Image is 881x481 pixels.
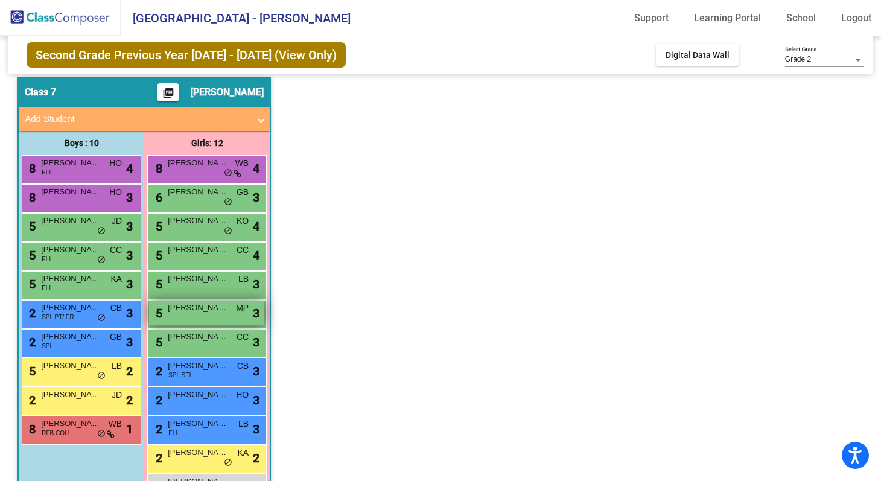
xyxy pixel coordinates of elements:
span: [PERSON_NAME] [41,186,101,198]
span: do_not_disturb_alt [97,226,106,236]
span: 8 [153,161,162,176]
span: 5 [26,277,36,291]
span: [PERSON_NAME] [168,157,228,169]
span: 3 [126,304,133,322]
span: [GEOGRAPHIC_DATA] - [PERSON_NAME] [121,8,351,28]
span: do_not_disturb_alt [97,371,106,381]
a: School [777,8,825,28]
span: do_not_disturb_alt [224,458,232,468]
div: Boys : 10 [19,131,144,155]
span: 5 [153,335,162,349]
span: GB [110,331,122,343]
span: LB [112,360,122,372]
a: Learning Portal [684,8,771,28]
a: Support [625,8,678,28]
span: 2 [153,451,162,465]
span: JD [112,215,122,228]
span: 4 [253,246,259,264]
a: Logout [832,8,881,28]
span: do_not_disturb_alt [224,197,232,207]
span: ELL [42,284,52,293]
span: LB [238,418,249,430]
span: [PERSON_NAME] [168,447,228,459]
span: 3 [126,217,133,235]
span: CB [110,302,122,314]
span: [PERSON_NAME] [41,331,101,343]
span: 2 [153,422,162,436]
span: [PERSON_NAME] [168,418,228,430]
span: 3 [253,275,259,293]
span: Grade 2 [785,55,811,63]
span: [PERSON_NAME] [41,302,101,314]
span: 3 [253,304,259,322]
span: HO [109,186,122,199]
span: 2 [126,391,133,409]
span: ELL [168,428,179,438]
span: [PERSON_NAME] [168,273,228,285]
span: [PERSON_NAME] [41,244,101,256]
span: JD [112,389,122,401]
span: 3 [253,391,259,409]
span: [PERSON_NAME] [191,86,264,98]
button: Print Students Details [157,83,179,101]
span: RFB COU [42,428,69,438]
span: [PERSON_NAME] [41,389,101,401]
span: 8 [26,422,36,436]
span: SPL [42,342,53,351]
span: 5 [26,248,36,263]
span: 5 [153,306,162,320]
span: 5 [26,364,36,378]
span: 1 [126,420,133,438]
span: HO [109,157,122,170]
span: Digital Data Wall [666,50,730,60]
span: KA [238,447,249,459]
span: 3 [253,188,259,206]
span: MP [236,302,249,314]
span: KO [237,215,249,228]
span: [PERSON_NAME] [168,186,228,198]
span: do_not_disturb_alt [97,313,106,323]
mat-panel-title: Add Student [25,112,249,126]
span: 2 [26,306,36,320]
span: [PERSON_NAME] [41,215,101,227]
span: 2 [26,335,36,349]
span: [PERSON_NAME] [41,360,101,372]
span: CB [237,360,249,372]
span: [PERSON_NAME] [168,331,228,343]
span: 8 [26,161,36,176]
span: 2 [253,449,259,467]
span: LB [238,273,249,285]
span: 5 [153,277,162,291]
span: HO [236,389,249,401]
span: GB [237,186,249,199]
span: Second Grade Previous Year [DATE] - [DATE] (View Only) [27,42,346,68]
span: 3 [126,246,133,264]
span: WB [235,157,249,170]
span: [PERSON_NAME] [168,389,228,401]
span: [PERSON_NAME] [168,244,228,256]
span: CC [237,331,249,343]
span: CC [110,244,122,256]
span: 8 [26,190,36,205]
span: 3 [253,333,259,351]
span: do_not_disturb_alt [224,226,232,236]
span: SPL SEL [168,371,192,380]
mat-expansion-panel-header: Add Student [19,107,270,131]
span: SPL PT/ ER [42,313,74,322]
span: 6 [153,190,162,205]
span: KA [111,273,122,285]
span: 4 [253,159,259,177]
span: ELL [42,255,52,264]
span: 4 [253,217,259,235]
button: Digital Data Wall [656,44,739,66]
span: 3 [126,188,133,206]
span: [PERSON_NAME] [168,360,228,372]
span: 2 [153,393,162,407]
span: 2 [26,393,36,407]
span: 5 [153,248,162,263]
span: [PERSON_NAME] [PERSON_NAME] [41,418,101,430]
span: ELL [42,168,52,177]
span: [PERSON_NAME] Atobaba [168,302,228,314]
span: Class 7 [25,86,56,98]
span: 4 [126,159,133,177]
